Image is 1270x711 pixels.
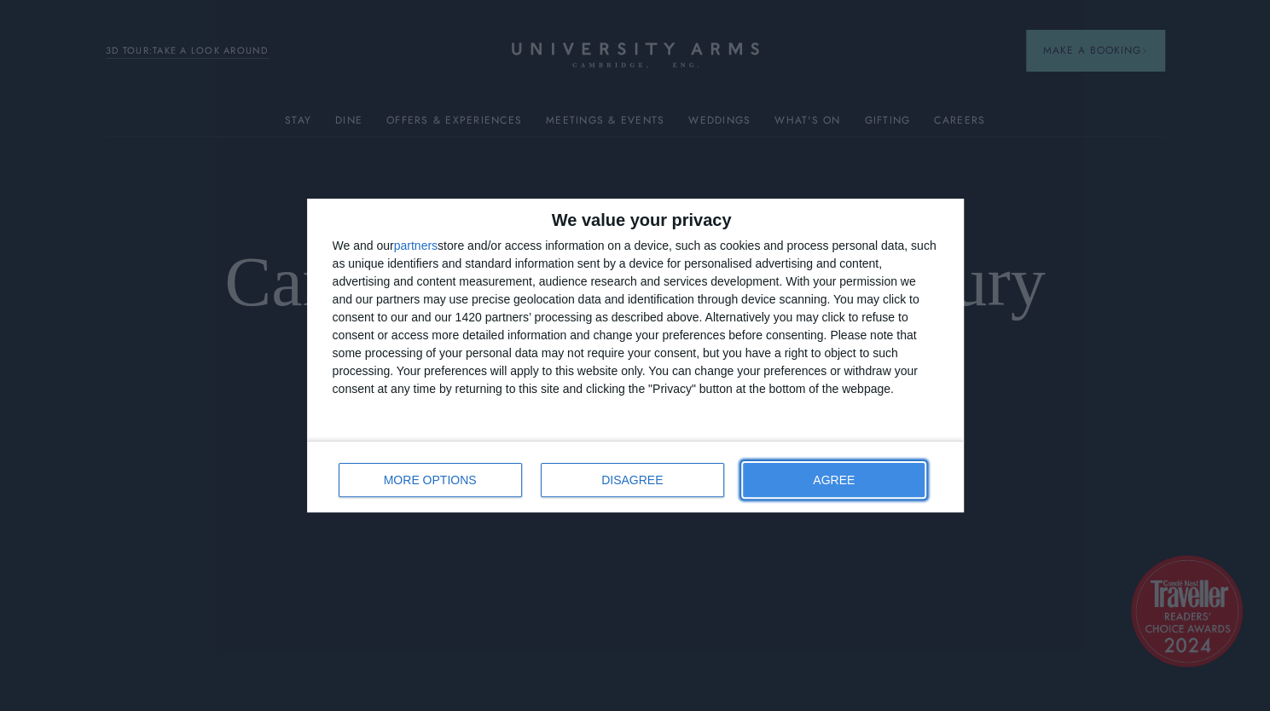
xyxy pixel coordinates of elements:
[333,211,938,228] h2: We value your privacy
[541,463,724,497] button: DISAGREE
[394,240,438,251] button: partners
[384,474,477,486] span: MORE OPTIONS
[743,463,925,497] button: AGREE
[307,199,964,512] div: qc-cmp2-ui
[813,474,855,486] span: AGREE
[339,463,522,497] button: MORE OPTIONS
[601,474,663,486] span: DISAGREE
[333,237,938,398] div: We and our store and/or access information on a device, such as cookies and process personal data...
